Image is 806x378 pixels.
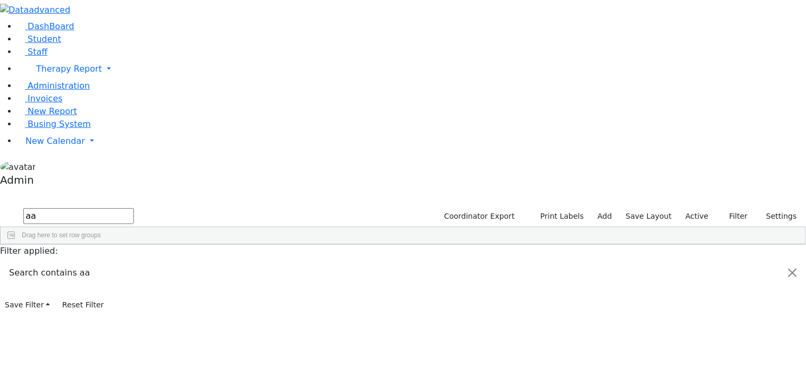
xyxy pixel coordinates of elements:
span: Drag here to set row groups [22,231,101,239]
span: New Report [28,106,77,116]
span: New Calendar [26,136,85,146]
span: Busing System [28,119,91,129]
button: Filter [716,208,753,225]
input: Search [23,208,134,224]
button: Close [780,258,805,288]
span: Student [28,34,61,44]
a: Invoices [17,93,63,104]
a: New Calendar [17,131,806,152]
a: Busing System [17,119,91,129]
a: DashBoard [17,21,74,31]
a: Administration [17,81,90,91]
span: Staff [28,47,47,57]
span: Invoices [28,93,63,104]
a: Add [593,208,617,225]
label: Active [681,208,714,225]
button: Settings [753,208,802,225]
span: Therapy Report [36,64,102,74]
span: Administration [28,81,90,91]
button: Coordinator Export [437,208,520,225]
button: Reset Filter [57,297,108,313]
button: Save Layout [621,208,676,225]
button: Print Labels [528,208,589,225]
a: Staff [17,47,47,57]
a: Student [17,34,61,44]
span: DashBoard [28,21,74,31]
a: Therapy Report [17,58,806,80]
a: New Report [17,106,77,116]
